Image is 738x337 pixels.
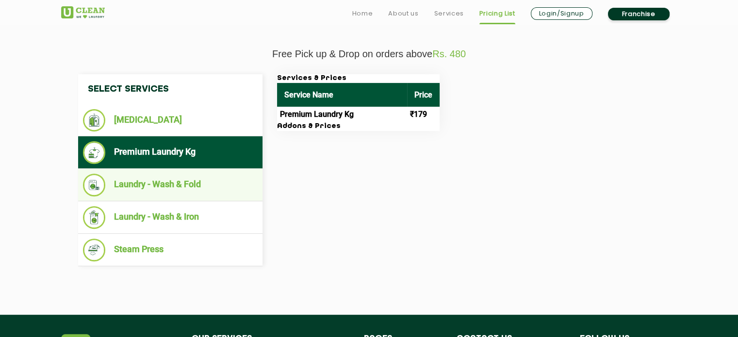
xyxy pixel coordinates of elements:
[83,109,106,131] img: Dry Cleaning
[407,107,440,122] td: ₹179
[277,107,407,122] td: Premium Laundry Kg
[83,239,258,261] li: Steam Press
[61,6,105,18] img: UClean Laundry and Dry Cleaning
[83,174,258,196] li: Laundry - Wash & Fold
[83,141,106,164] img: Premium Laundry Kg
[352,8,373,19] a: Home
[479,8,515,19] a: Pricing List
[277,83,407,107] th: Service Name
[531,7,592,20] a: Login/Signup
[83,109,258,131] li: [MEDICAL_DATA]
[432,48,466,59] span: Rs. 480
[83,174,106,196] img: Laundry - Wash & Fold
[407,83,440,107] th: Price
[83,239,106,261] img: Steam Press
[608,8,670,20] a: Franchise
[78,74,262,104] h4: Select Services
[434,8,463,19] a: Services
[388,8,418,19] a: About us
[83,206,106,229] img: Laundry - Wash & Iron
[83,206,258,229] li: Laundry - Wash & Iron
[277,74,440,83] h3: Services & Prices
[83,141,258,164] li: Premium Laundry Kg
[61,48,677,60] p: Free Pick up & Drop on orders above
[277,122,440,131] h3: Addons & Prices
